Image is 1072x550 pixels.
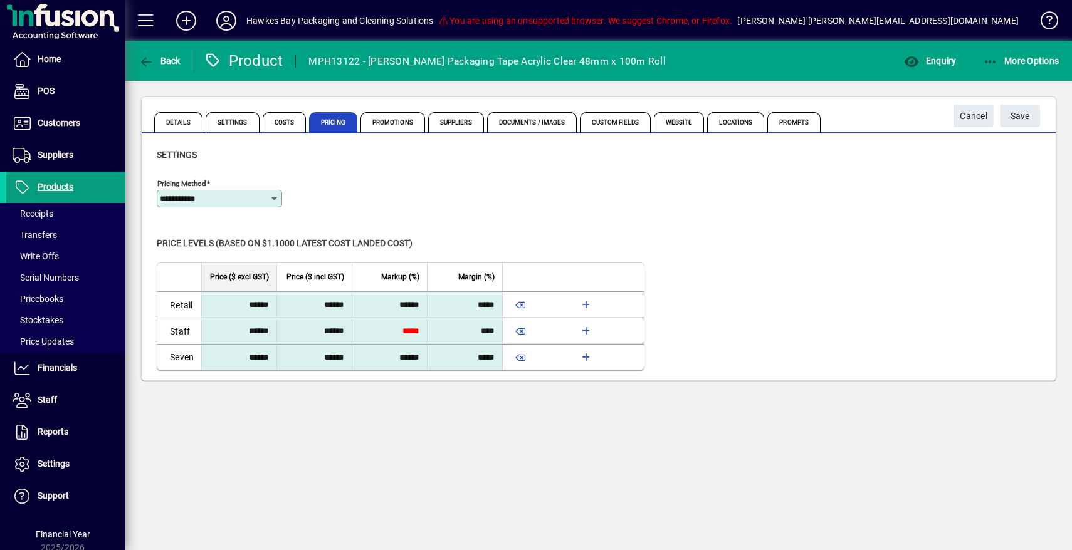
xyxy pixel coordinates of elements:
span: POS [38,86,55,96]
a: Receipts [6,203,125,224]
span: More Options [983,56,1059,66]
span: Details [154,112,202,132]
span: Pricing [309,112,357,132]
span: Settings [38,459,70,469]
a: Write Offs [6,246,125,267]
span: Price ($ excl GST) [210,270,269,284]
span: Transfers [13,230,57,240]
span: Settings [157,150,197,160]
span: Financial Year [36,529,90,539]
span: Pricebooks [13,294,63,304]
a: Price Updates [6,331,125,352]
span: Customers [38,118,80,128]
span: Support [38,490,69,501]
a: Support [6,480,125,512]
span: Promotions [360,112,425,132]
button: Enquiry [901,49,959,72]
span: Write Offs [13,251,59,261]
button: More Options [980,49,1063,72]
a: Suppliers [6,140,125,171]
mat-label: Pricing method [157,179,206,188]
a: Transfers [6,224,125,246]
a: Serial Numbers [6,267,125,288]
a: Stocktakes [6,309,125,331]
span: Stocktakes [13,315,63,325]
app-page-header-button: Back [125,49,194,72]
a: Customers [6,108,125,139]
span: Back [139,56,181,66]
a: Settings [6,449,125,480]
span: Suppliers [38,150,73,160]
span: Custom Fields [580,112,650,132]
div: Product [204,51,283,71]
span: Costs [263,112,307,132]
td: Staff [157,318,201,344]
span: Serial Numbers [13,272,79,283]
span: Home [38,54,61,64]
div: MPH13122 - [PERSON_NAME] Packaging Tape Acrylic Clear 48mm x 100m Roll [308,51,666,71]
span: Locations [707,112,764,132]
a: Knowledge Base [1031,3,1056,43]
span: Products [38,182,73,192]
span: Cancel [960,106,987,127]
button: Profile [206,9,246,32]
span: Margin (%) [458,270,495,284]
span: Suppliers [428,112,484,132]
span: Receipts [13,209,53,219]
button: Cancel [954,105,994,127]
a: Pricebooks [6,288,125,309]
span: Enquiry [904,56,956,66]
span: Documents / Images [487,112,577,132]
span: You are using an unsupported browser. We suggest Chrome, or Firefox. [439,16,732,26]
span: Price ($ incl GST) [286,270,344,284]
span: Price levels (based on $1.1000 Latest cost landed cost) [157,238,413,248]
span: Financials [38,363,77,373]
div: Hawkes Bay Packaging and Cleaning Solutions [246,11,434,31]
button: Back [135,49,184,72]
button: Save [1000,105,1040,127]
a: Staff [6,385,125,416]
button: Add [166,9,206,32]
span: S [1011,111,1016,121]
span: Settings [206,112,260,132]
span: Price Updates [13,336,74,346]
td: Seven [157,344,201,370]
span: Prompts [767,112,821,132]
a: POS [6,76,125,107]
a: Home [6,44,125,75]
span: Staff [38,395,57,405]
span: Website [654,112,705,132]
td: Retail [157,291,201,318]
span: Markup (%) [381,270,419,284]
div: [PERSON_NAME] [PERSON_NAME][EMAIL_ADDRESS][DOMAIN_NAME] [737,11,1019,31]
span: Reports [38,427,68,437]
a: Financials [6,353,125,384]
a: Reports [6,417,125,448]
span: ave [1011,106,1030,127]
